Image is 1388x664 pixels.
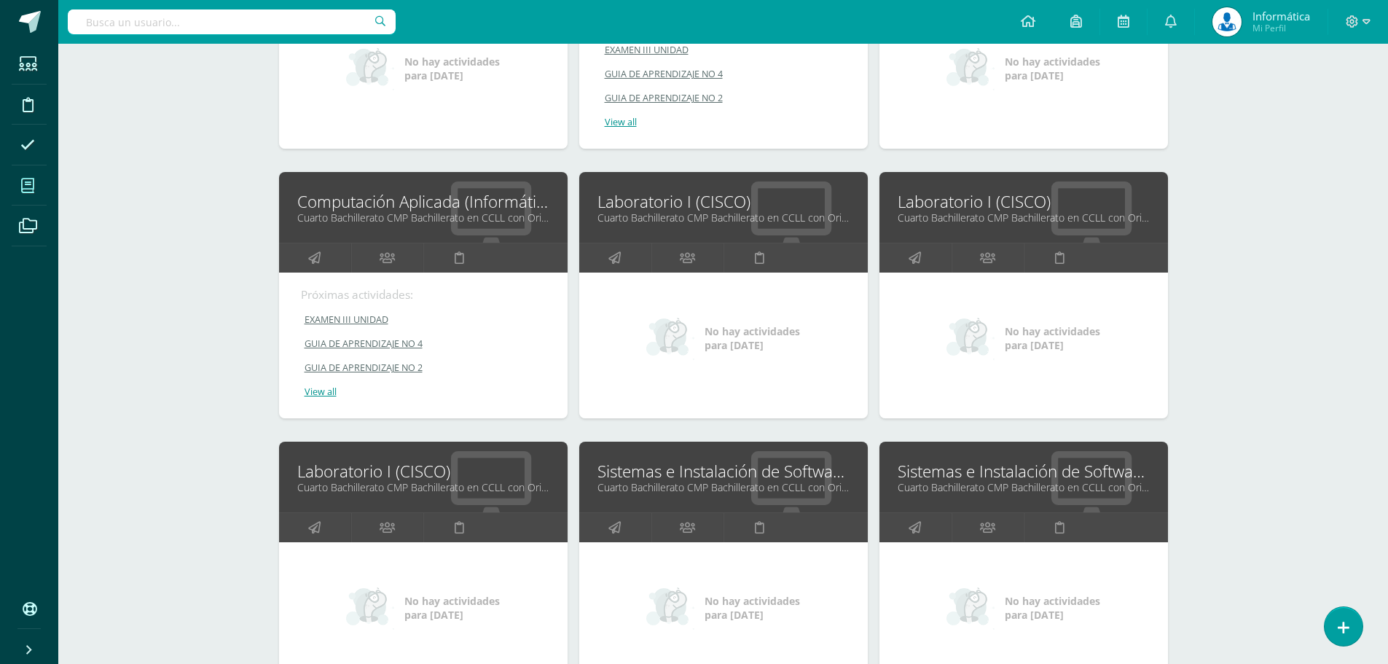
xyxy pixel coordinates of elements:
[597,211,850,224] a: Cuarto Bachillerato CMP Bachillerato en CCLL con Orientación en Computación "C"
[1005,324,1100,352] span: No hay actividades para [DATE]
[1252,9,1310,23] span: Informática
[946,316,995,360] img: no_activities_small.png
[297,460,549,483] a: Laboratorio I (CISCO)
[68,9,396,34] input: Busca un usuario...
[601,68,847,80] a: GUIA DE APRENDIZAJE NO 4
[597,480,850,494] a: Cuarto Bachillerato CMP Bachillerato en CCLL con Orientación en Computación "C"
[601,92,847,104] a: GUIA DE APRENDIZAJE NO 2
[705,594,800,622] span: No hay actividades para [DATE]
[946,586,995,630] img: no_activities_small.png
[301,386,547,398] a: View all
[301,362,547,374] a: GUIA DE APRENDIZAJE NO 2
[301,287,546,302] div: Próximas actividades:
[597,460,850,483] a: Sistemas e Instalación de Software (Desarrollo de Software)
[601,44,847,56] a: EXAMEN III UNIDAD
[346,586,394,630] img: no_activities_small.png
[705,324,800,352] span: No hay actividades para [DATE]
[1005,55,1100,82] span: No hay actividades para [DATE]
[898,190,1150,213] a: Laboratorio I (CISCO)
[601,116,847,128] a: View all
[898,460,1150,483] a: Sistemas e Instalación de Software (Desarrollo de Software)
[646,586,694,630] img: no_activities_small.png
[1212,7,1242,36] img: da59f6ea21f93948affb263ca1346426.png
[597,190,850,213] a: Laboratorio I (CISCO)
[301,337,547,350] a: GUIA DE APRENDIZAJE NO 4
[946,47,995,90] img: no_activities_small.png
[1005,594,1100,622] span: No hay actividades para [DATE]
[646,316,694,360] img: no_activities_small.png
[346,47,394,90] img: no_activities_small.png
[301,313,547,326] a: EXAMEN III UNIDAD
[404,594,500,622] span: No hay actividades para [DATE]
[898,480,1150,494] a: Cuarto Bachillerato CMP Bachillerato en CCLL con Orientación en Computación "D"
[297,190,549,213] a: Computación Aplicada (Informática)
[1252,22,1310,34] span: Mi Perfil
[297,480,549,494] a: Cuarto Bachillerato CMP Bachillerato en CCLL con Orientación en Computación "E"
[404,55,500,82] span: No hay actividades para [DATE]
[297,211,549,224] a: Cuarto Bachillerato CMP Bachillerato en CCLL con Orientación en Computación "E"
[898,211,1150,224] a: Cuarto Bachillerato CMP Bachillerato en CCLL con Orientación en Computación "D"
